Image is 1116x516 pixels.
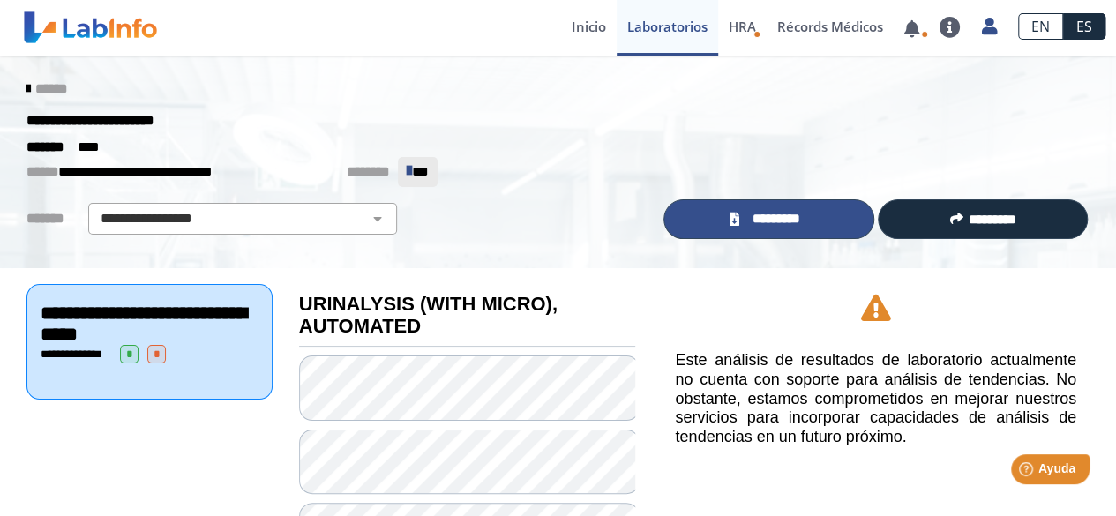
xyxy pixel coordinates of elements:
[1063,13,1105,40] a: ES
[959,447,1097,497] iframe: Help widget launcher
[675,351,1076,446] h5: Este análisis de resultados de laboratorio actualmente no cuenta con soporte para análisis de ten...
[1018,13,1063,40] a: EN
[729,18,756,35] span: HRA
[299,293,558,337] b: URINALYSIS (WITH MICRO), AUTOMATED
